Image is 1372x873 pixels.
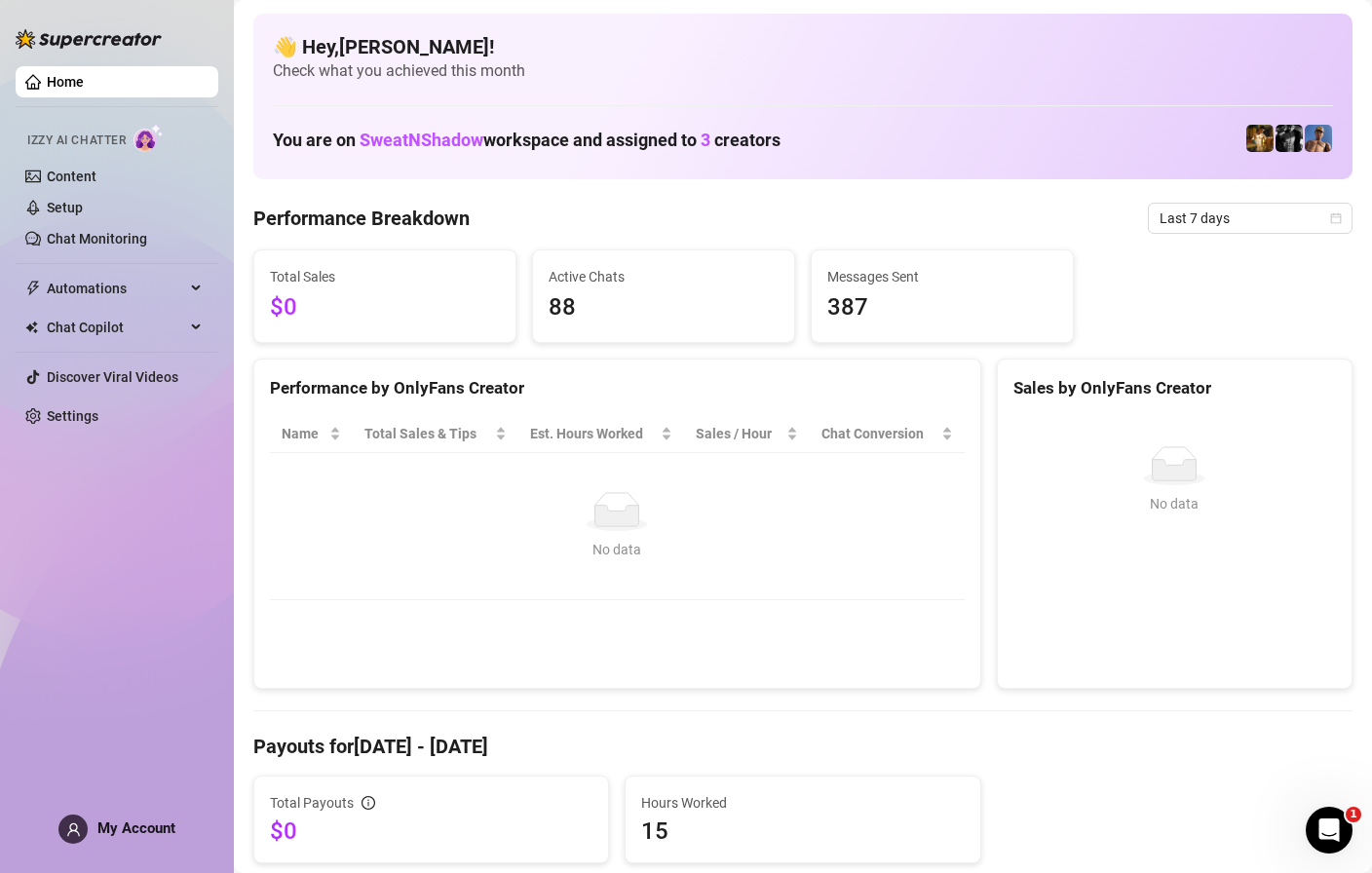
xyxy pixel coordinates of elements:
[810,415,965,453] th: Chat Conversion
[27,132,126,150] span: Izzy AI Chatter
[66,822,81,837] span: user
[47,408,98,424] a: Settings
[270,266,500,287] span: Total Sales
[530,423,658,444] div: Est. Hours Worked
[253,205,470,232] h4: Performance Breakdown
[1246,125,1274,152] img: Marvin
[16,29,162,49] img: logo-BBDzfeDw.svg
[270,792,354,814] span: Total Payouts
[641,792,964,814] span: Hours Worked
[1330,212,1342,224] span: calendar
[273,130,781,151] h1: You are on workspace and assigned to creators
[827,289,1057,326] span: 387
[47,200,83,215] a: Setup
[827,266,1057,287] span: Messages Sent
[270,415,353,453] th: Name
[47,312,185,343] span: Chat Copilot
[97,819,175,837] span: My Account
[353,415,517,453] th: Total Sales & Tips
[1021,493,1328,514] div: No data
[47,273,185,304] span: Automations
[133,124,164,152] img: AI Chatter
[360,130,483,150] span: SweatNShadow
[1305,125,1332,152] img: Dallas
[1346,807,1361,822] span: 1
[821,423,937,444] span: Chat Conversion
[701,130,710,150] span: 3
[270,375,965,401] div: Performance by OnlyFans Creator
[289,539,945,560] div: No data
[684,415,810,453] th: Sales / Hour
[47,169,96,184] a: Content
[549,289,779,326] span: 88
[25,321,38,334] img: Chat Copilot
[270,289,500,326] span: $0
[47,74,84,90] a: Home
[47,369,178,385] a: Discover Viral Videos
[362,796,375,810] span: info-circle
[1160,204,1341,233] span: Last 7 days
[25,281,41,296] span: thunderbolt
[253,733,1353,760] h4: Payouts for [DATE] - [DATE]
[273,60,1333,82] span: Check what you achieved this month
[696,423,782,444] span: Sales / Hour
[270,816,592,847] span: $0
[273,33,1333,60] h4: 👋 Hey, [PERSON_NAME] !
[282,423,325,444] span: Name
[47,231,147,247] a: Chat Monitoring
[549,266,779,287] span: Active Chats
[1306,807,1353,854] iframe: Intercom live chat
[1013,375,1336,401] div: Sales by OnlyFans Creator
[1276,125,1303,152] img: Marvin
[364,423,490,444] span: Total Sales & Tips
[641,816,964,847] span: 15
